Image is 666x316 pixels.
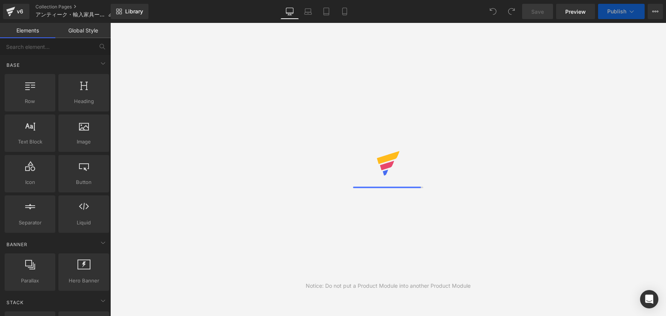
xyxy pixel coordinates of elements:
span: Text Block [7,138,53,146]
span: Library [125,8,143,15]
button: Redo [504,4,519,19]
span: Base [6,61,21,69]
a: v6 [3,4,29,19]
div: v6 [15,6,25,16]
button: Publish [598,4,645,19]
button: Undo [485,4,501,19]
span: アンティーク・輸入家具ーtop [35,11,105,18]
span: Heading [61,97,107,105]
a: Global Style [55,23,111,38]
a: Mobile [335,4,354,19]
span: Image [61,138,107,146]
div: Notice: Do not put a Product Module into another Product Module [306,282,471,290]
a: New Library [111,4,148,19]
span: Stack [6,299,24,306]
a: Preview [556,4,595,19]
button: More [648,4,663,19]
span: Parallax [7,277,53,285]
div: Open Intercom Messenger [640,290,658,308]
span: Banner [6,241,28,248]
a: Desktop [281,4,299,19]
span: Publish [607,8,626,15]
span: Row [7,97,53,105]
a: Collection Pages [35,4,119,10]
span: Button [61,178,107,186]
span: Save [531,8,544,16]
span: Preview [565,8,586,16]
a: Tablet [317,4,335,19]
span: Separator [7,219,53,227]
span: Liquid [61,219,107,227]
span: Icon [7,178,53,186]
a: Laptop [299,4,317,19]
span: Hero Banner [61,277,107,285]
